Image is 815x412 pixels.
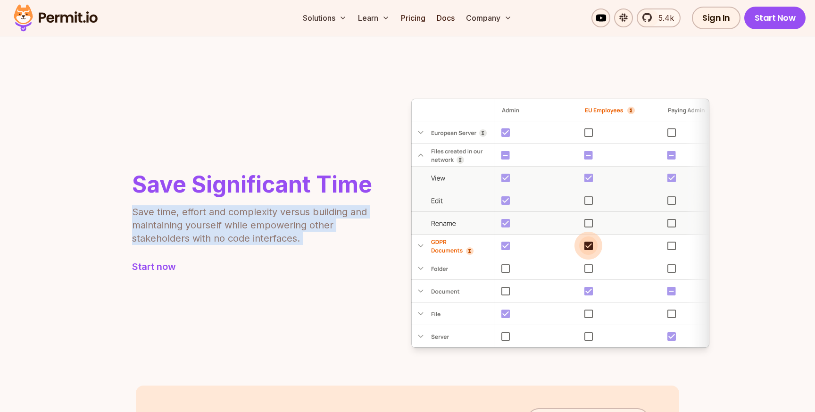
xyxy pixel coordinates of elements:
[132,173,372,196] h2: Save Significant Time
[397,8,429,27] a: Pricing
[653,12,674,24] span: 5.4k
[462,8,516,27] button: Company
[132,260,372,273] a: Start now
[299,8,350,27] button: Solutions
[744,7,806,29] a: Start Now
[132,205,370,245] p: Save time, effort and complexity versus building and maintaining yourself while empowering other ...
[354,8,393,27] button: Learn
[433,8,458,27] a: Docs
[637,8,681,27] a: 5.4k
[692,7,740,29] a: Sign In
[9,2,102,34] img: Permit logo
